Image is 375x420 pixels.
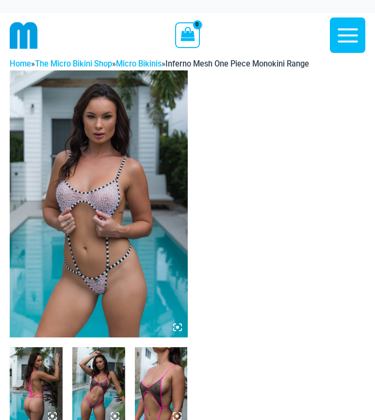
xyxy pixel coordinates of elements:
span: » » » [10,59,309,68]
img: Inferno Mesh Black White 8561 One Piece [10,70,188,337]
span: Inferno Mesh One Piece Monokini Range [165,59,309,68]
a: Home [10,59,31,68]
a: Micro Bikinis [116,59,162,68]
a: View Shopping Cart, empty [175,22,200,48]
a: The Micro Bikini Shop [35,59,112,68]
img: cropped mm emblem [10,21,38,50]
